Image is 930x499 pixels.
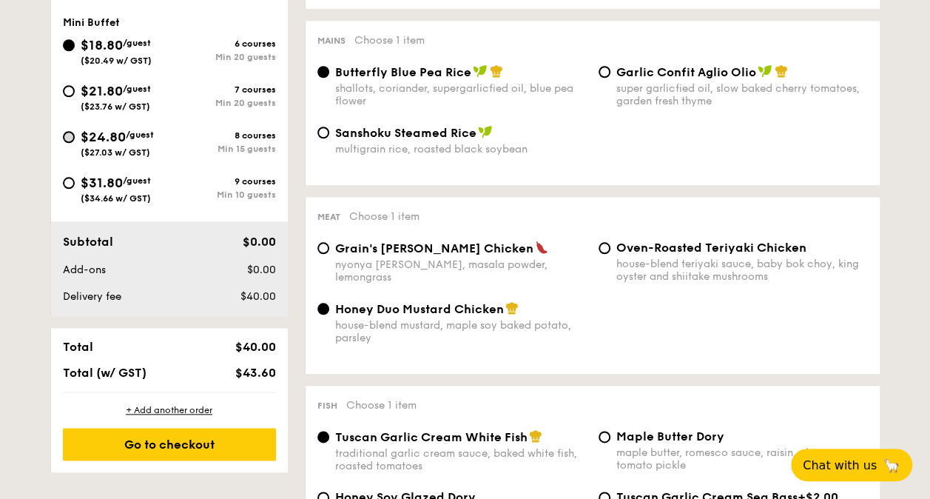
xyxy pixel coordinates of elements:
button: Chat with us🦙 [791,449,912,481]
span: ($20.49 w/ GST) [81,56,152,66]
img: icon-chef-hat.a58ddaea.svg [490,64,503,78]
span: $40.00 [235,340,275,354]
img: icon-spicy.37a8142b.svg [535,241,548,254]
input: Maple Butter Dorymaple butter, romesco sauce, raisin, cherry tomato pickle [599,431,610,443]
span: Choose 1 item [346,399,417,412]
span: $0.00 [242,235,275,249]
span: /guest [126,130,154,140]
span: Butterfly Blue Pea Rice [335,65,471,79]
input: $18.80/guest($20.49 w/ GST)6 coursesMin 20 guests [63,39,75,51]
div: nyonya [PERSON_NAME], masala powder, lemongrass [335,258,587,284]
input: Honey Duo Mustard Chickenhouse-blend mustard, maple soy baked potato, parsley [317,303,329,315]
div: 9 courses [169,176,276,187]
input: Garlic Confit Aglio Oliosuper garlicfied oil, slow baked cherry tomatoes, garden fresh thyme [599,66,610,78]
span: Chat with us [803,458,877,472]
div: house-blend mustard, maple soy baked potato, parsley [335,319,587,344]
span: Subtotal [63,235,113,249]
div: shallots, coriander, supergarlicfied oil, blue pea flower [335,82,587,107]
div: 8 courses [169,130,276,141]
span: /guest [123,84,151,94]
span: Honey Duo Mustard Chicken [335,302,504,316]
img: icon-chef-hat.a58ddaea.svg [505,301,519,315]
span: Meat [317,212,340,222]
div: Min 20 guests [169,52,276,62]
span: ($34.66 w/ GST) [81,193,151,204]
span: Choose 1 item [349,210,419,223]
input: Oven-Roasted Teriyaki Chickenhouse-blend teriyaki sauce, baby bok choy, king oyster and shiitake ... [599,242,610,254]
div: Min 20 guests [169,98,276,108]
span: Choose 1 item [354,34,425,47]
input: Sanshoku Steamed Ricemultigrain rice, roasted black soybean [317,127,329,138]
input: $21.80/guest($23.76 w/ GST)7 coursesMin 20 guests [63,85,75,97]
span: /guest [123,38,151,48]
div: super garlicfied oil, slow baked cherry tomatoes, garden fresh thyme [616,82,868,107]
img: icon-chef-hat.a58ddaea.svg [529,429,542,443]
span: Total (w/ GST) [63,366,146,380]
div: + Add another order [63,404,276,416]
span: $0.00 [246,264,275,276]
div: traditional garlic cream sauce, baked white fish, roasted tomatoes [335,447,587,472]
span: Mini Buffet [63,16,120,29]
span: Delivery fee [63,290,121,303]
div: house-blend teriyaki sauce, baby bok choy, king oyster and shiitake mushrooms [616,258,868,283]
span: Grain's [PERSON_NAME] Chicken [335,241,533,255]
span: Total [63,340,93,354]
div: maple butter, romesco sauce, raisin, cherry tomato pickle [616,446,868,472]
span: Mains [317,36,346,46]
span: $24.80 [81,129,126,145]
span: $18.80 [81,37,123,53]
span: Maple Butter Dory [616,429,724,443]
span: Sanshoku Steamed Rice [335,126,476,140]
input: Butterfly Blue Pea Riceshallots, coriander, supergarlicfied oil, blue pea flower [317,66,329,78]
span: Tuscan Garlic Cream White Fish [335,430,528,444]
span: ($23.76 w/ GST) [81,101,150,112]
span: $40.00 [240,290,275,303]
span: ($27.03 w/ GST) [81,147,150,158]
input: Tuscan Garlic Cream White Fishtraditional garlic cream sauce, baked white fish, roasted tomatoes [317,431,329,443]
span: $31.80 [81,175,123,191]
input: $31.80/guest($34.66 w/ GST)9 coursesMin 10 guests [63,177,75,189]
div: multigrain rice, roasted black soybean [335,143,587,155]
span: Garlic Confit Aglio Olio [616,65,756,79]
img: icon-vegan.f8ff3823.svg [758,64,772,78]
span: $43.60 [235,366,275,380]
img: icon-vegan.f8ff3823.svg [473,64,488,78]
input: Grain's [PERSON_NAME] Chickennyonya [PERSON_NAME], masala powder, lemongrass [317,242,329,254]
span: $21.80 [81,83,123,99]
div: Min 15 guests [169,144,276,154]
span: /guest [123,175,151,186]
div: 7 courses [169,84,276,95]
div: 6 courses [169,38,276,49]
span: Add-ons [63,264,106,276]
span: Oven-Roasted Teriyaki Chicken [616,241,806,255]
input: $24.80/guest($27.03 w/ GST)8 coursesMin 15 guests [63,131,75,143]
img: icon-vegan.f8ff3823.svg [478,125,493,138]
img: icon-chef-hat.a58ddaea.svg [775,64,788,78]
span: Fish [317,401,337,411]
span: 🦙 [883,457,900,474]
div: Go to checkout [63,428,276,461]
div: Min 10 guests [169,190,276,200]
